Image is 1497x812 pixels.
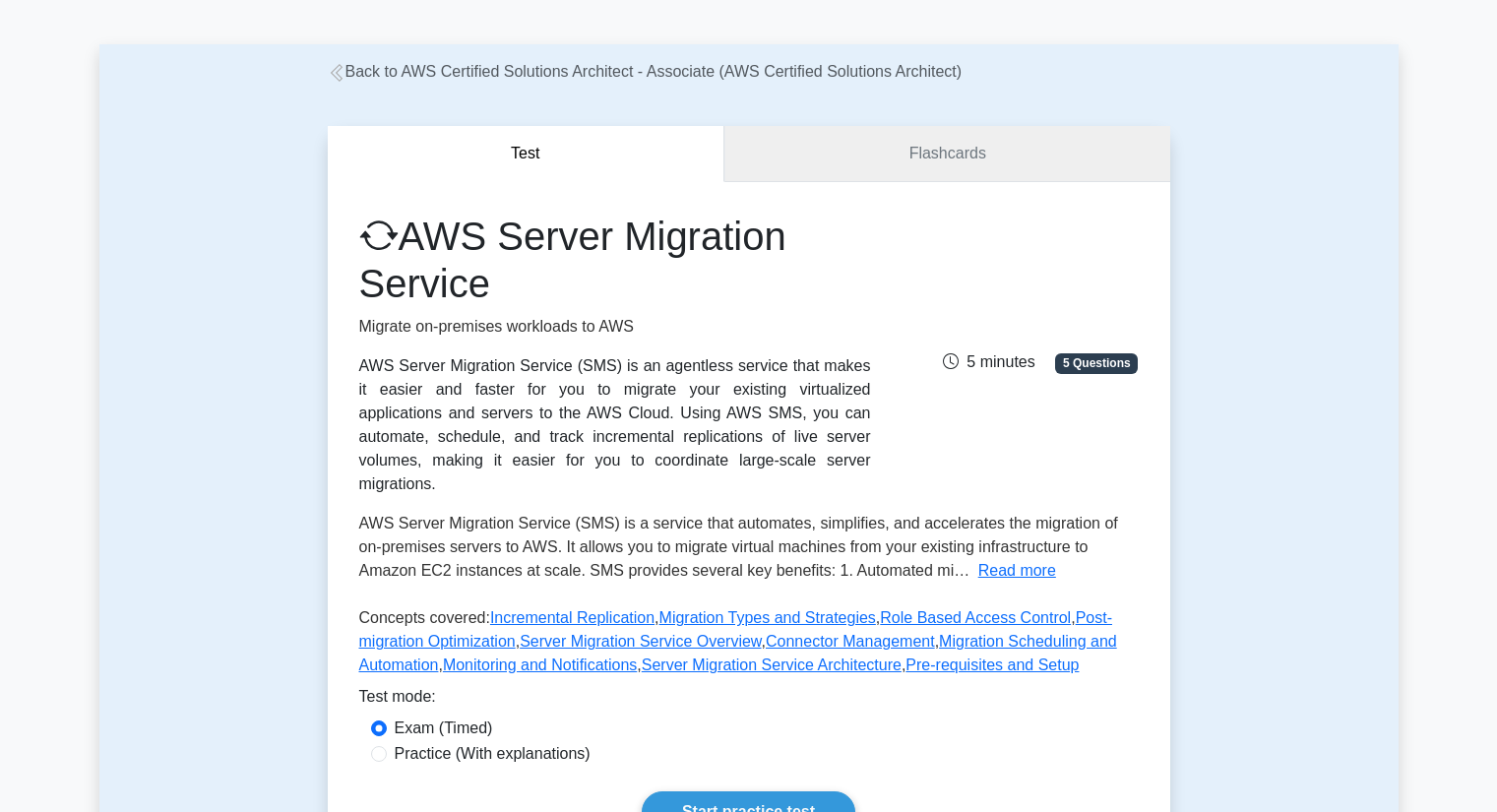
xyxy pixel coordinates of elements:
button: Test [328,126,725,182]
label: Exam (Timed) [395,717,493,740]
a: Incremental Replication [490,609,655,626]
a: Flashcards [724,126,1169,182]
a: Monitoring and Notifications [443,656,637,673]
a: Migration Types and Strategies [659,609,876,626]
button: Read more [978,559,1056,583]
p: Concepts covered: , , , , , , , , , [359,606,1139,685]
a: Connector Management [766,633,935,650]
span: AWS Server Migration Service (SMS) is a service that automates, simplifies, and accelerates the m... [359,515,1118,579]
h1: AWS Server Migration Service [359,213,871,307]
a: Server Migration Service Architecture [642,656,902,673]
a: Pre-requisites and Setup [905,656,1079,673]
span: 5 Questions [1055,353,1138,373]
a: Server Migration Service Overview [520,633,761,650]
a: Role Based Access Control [880,609,1071,626]
div: AWS Server Migration Service (SMS) is an agentless service that makes it easier and faster for yo... [359,354,871,496]
label: Practice (With explanations) [395,742,591,766]
div: Test mode: [359,685,1139,717]
a: Back to AWS Certified Solutions Architect - Associate (AWS Certified Solutions Architect) [328,63,963,80]
p: Migrate on-premises workloads to AWS [359,315,871,339]
span: 5 minutes [943,353,1034,370]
